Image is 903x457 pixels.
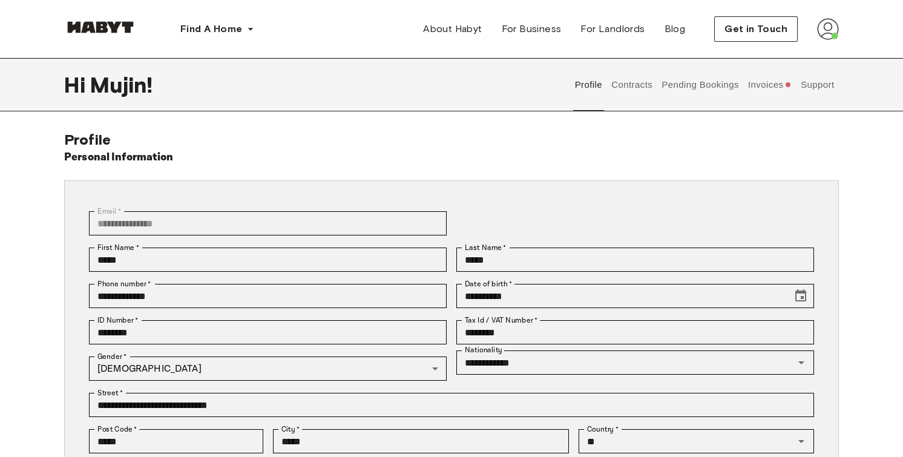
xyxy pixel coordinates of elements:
[97,206,121,217] label: Email
[64,149,174,166] h6: Personal Information
[665,22,686,36] span: Blog
[655,17,695,41] a: Blog
[793,433,810,450] button: Open
[97,424,137,435] label: Post Code
[90,72,153,97] span: Mujin !
[465,278,512,289] label: Date of birth
[817,18,839,40] img: avatar
[660,58,741,111] button: Pending Bookings
[570,58,839,111] div: user profile tabs
[281,424,300,435] label: City
[465,315,537,326] label: Tax Id / VAT Number
[97,387,123,398] label: Street
[413,17,491,41] a: About Habyt
[492,17,571,41] a: For Business
[465,242,507,253] label: Last Name
[587,424,619,435] label: Country
[64,21,137,33] img: Habyt
[714,16,798,42] button: Get in Touch
[465,345,502,355] label: Nationality
[571,17,654,41] a: For Landlords
[97,278,151,289] label: Phone number
[180,22,242,36] span: Find A Home
[97,351,126,362] label: Gender
[97,315,138,326] label: ID Number
[610,58,654,111] button: Contracts
[789,284,813,308] button: Choose date, selected date is Sep 14, 1997
[724,22,787,36] span: Get in Touch
[799,58,836,111] button: Support
[89,211,447,235] div: You can't change your email address at the moment. Please reach out to customer support in case y...
[423,22,482,36] span: About Habyt
[89,357,447,381] div: [DEMOGRAPHIC_DATA]
[64,72,90,97] span: Hi
[746,58,793,111] button: Invoices
[573,58,604,111] button: Profile
[793,354,810,371] button: Open
[502,22,562,36] span: For Business
[580,22,645,36] span: For Landlords
[97,242,139,253] label: First Name
[64,131,111,148] span: Profile
[171,17,264,41] button: Find A Home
